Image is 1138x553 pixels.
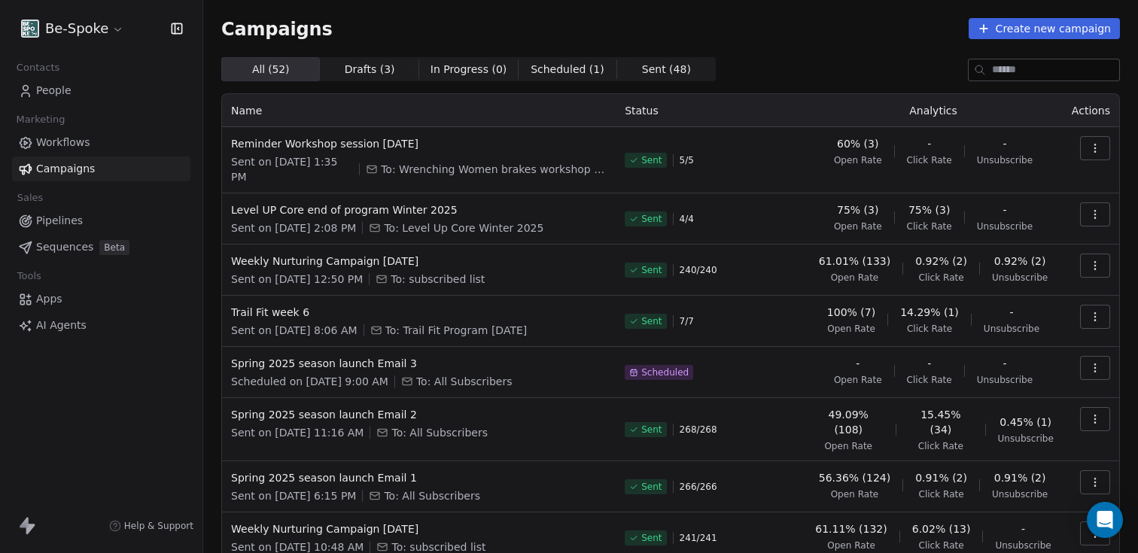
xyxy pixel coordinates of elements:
[391,272,485,287] span: To: subscribed list
[231,272,363,287] span: Sent on [DATE] 12:50 PM
[231,521,607,536] span: Weekly Nurturing Campaign [DATE]
[977,154,1033,166] span: Unsubscribe
[12,78,190,103] a: People
[834,220,882,232] span: Open Rate
[927,136,931,151] span: -
[231,202,607,217] span: Level UP Core end of program Winter 2025
[908,407,972,437] span: 15.45% (34)
[831,488,879,500] span: Open Rate
[641,315,662,327] span: Sent
[641,264,662,276] span: Sent
[998,433,1054,445] span: Unsubscribe
[231,220,356,235] span: Sent on [DATE] 2:08 PM
[984,323,1039,335] span: Unsubscribe
[915,470,967,485] span: 0.91% (2)
[680,532,717,544] span: 241 / 241
[12,287,190,311] a: Apps
[824,440,872,452] span: Open Rate
[12,156,190,181] a: Campaigns
[231,254,607,269] span: Weekly Nurturing Campaign [DATE]
[641,424,662,436] span: Sent
[345,62,395,77] span: Drafts ( 3 )
[36,291,62,307] span: Apps
[416,374,513,389] span: To: All Subscribers
[912,521,971,536] span: 6.02% (13)
[231,136,607,151] span: Reminder Workshop session [DATE]
[680,213,694,225] span: 4 / 4
[531,62,604,77] span: Scheduled ( 1 )
[641,481,662,493] span: Sent
[927,356,931,371] span: -
[918,272,963,284] span: Click Rate
[10,108,72,131] span: Marketing
[680,154,694,166] span: 5 / 5
[907,323,952,335] span: Click Rate
[231,323,358,338] span: Sent on [DATE] 8:06 AM
[99,240,129,255] span: Beta
[11,187,50,209] span: Sales
[36,213,83,229] span: Pipelines
[641,366,689,378] span: Scheduled
[907,220,952,232] span: Click Rate
[680,315,694,327] span: 7 / 7
[819,470,890,485] span: 56.36% (124)
[680,424,717,436] span: 268 / 268
[18,16,127,41] button: Be-Spoke
[231,356,607,371] span: Spring 2025 season launch Email 3
[992,272,1048,284] span: Unsubscribe
[109,520,193,532] a: Help & Support
[977,220,1033,232] span: Unsubscribe
[907,154,952,166] span: Click Rate
[10,56,66,79] span: Contacts
[992,488,1048,500] span: Unsubscribe
[994,254,1046,269] span: 0.92% (2)
[831,272,879,284] span: Open Rate
[969,18,1120,39] button: Create new campaign
[641,154,662,166] span: Sent
[977,374,1033,386] span: Unsubscribe
[834,154,882,166] span: Open Rate
[231,407,607,422] span: Spring 2025 season launch Email 2
[36,318,87,333] span: AI Agents
[36,239,93,255] span: Sequences
[918,440,963,452] span: Click Rate
[1063,94,1119,127] th: Actions
[231,425,364,440] span: Sent on [DATE] 11:16 AM
[616,94,804,127] th: Status
[827,539,875,551] span: Open Rate
[36,161,95,177] span: Campaigns
[907,374,952,386] span: Click Rate
[995,539,1051,551] span: Unsubscribe
[391,425,488,440] span: To: All Subscribers
[918,488,963,500] span: Click Rate
[11,265,47,287] span: Tools
[804,94,1063,127] th: Analytics
[21,20,39,38] img: Facebook%20profile%20picture.png
[381,162,607,177] span: To: Wrenching Women brakes workshop 25
[837,136,878,151] span: 60% (3)
[900,305,959,320] span: 14.29% (1)
[680,481,717,493] span: 266 / 266
[641,532,662,544] span: Sent
[1000,415,1051,430] span: 0.45% (1)
[1003,136,1006,151] span: -
[641,213,662,225] span: Sent
[12,130,190,155] a: Workflows
[827,323,875,335] span: Open Rate
[642,62,691,77] span: Sent ( 48 )
[1003,202,1006,217] span: -
[819,254,890,269] span: 61.01% (133)
[856,356,860,371] span: -
[918,539,963,551] span: Click Rate
[1003,356,1006,371] span: -
[1087,502,1123,538] div: Open Intercom Messenger
[994,470,1046,485] span: 0.91% (2)
[231,470,607,485] span: Spring 2025 season launch Email 1
[124,520,193,532] span: Help & Support
[231,488,356,503] span: Sent on [DATE] 6:15 PM
[1021,521,1025,536] span: -
[384,220,543,235] span: To: Level Up Core Winter 2025
[45,19,108,38] span: Be-Spoke
[221,18,333,39] span: Campaigns
[680,264,717,276] span: 240 / 240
